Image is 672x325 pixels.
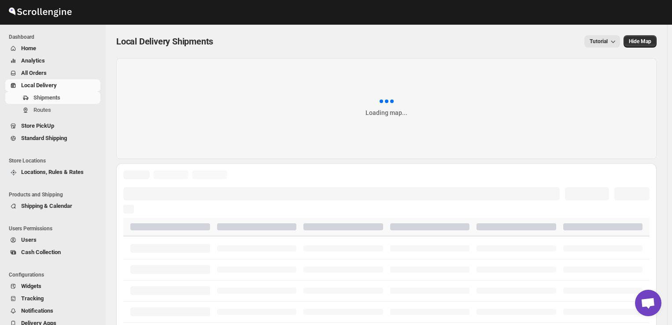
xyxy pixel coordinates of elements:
[629,38,651,45] span: Hide Map
[5,92,100,104] button: Shipments
[21,236,37,243] span: Users
[5,55,100,67] button: Analytics
[21,135,67,141] span: Standard Shipping
[33,94,60,101] span: Shipments
[21,283,41,289] span: Widgets
[366,108,407,117] div: Loading map...
[584,35,620,48] button: Tutorial
[624,35,657,48] button: Map action label
[5,67,100,79] button: All Orders
[9,157,101,164] span: Store Locations
[5,42,100,55] button: Home
[21,203,72,209] span: Shipping & Calendar
[33,107,51,113] span: Routes
[9,271,101,278] span: Configurations
[5,234,100,246] button: Users
[5,305,100,317] button: Notifications
[5,104,100,116] button: Routes
[9,225,101,232] span: Users Permissions
[21,82,57,89] span: Local Delivery
[21,57,45,64] span: Analytics
[21,122,54,129] span: Store PickUp
[21,45,36,52] span: Home
[5,280,100,292] button: Widgets
[21,295,44,302] span: Tracking
[635,290,661,316] div: Open chat
[21,169,84,175] span: Locations, Rules & Rates
[5,246,100,259] button: Cash Collection
[5,292,100,305] button: Tracking
[116,36,213,47] span: Local Delivery Shipments
[9,33,101,41] span: Dashboard
[5,200,100,212] button: Shipping & Calendar
[21,70,47,76] span: All Orders
[9,191,101,198] span: Products and Shipping
[5,166,100,178] button: Locations, Rules & Rates
[21,249,61,255] span: Cash Collection
[21,307,53,314] span: Notifications
[590,38,608,45] span: Tutorial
